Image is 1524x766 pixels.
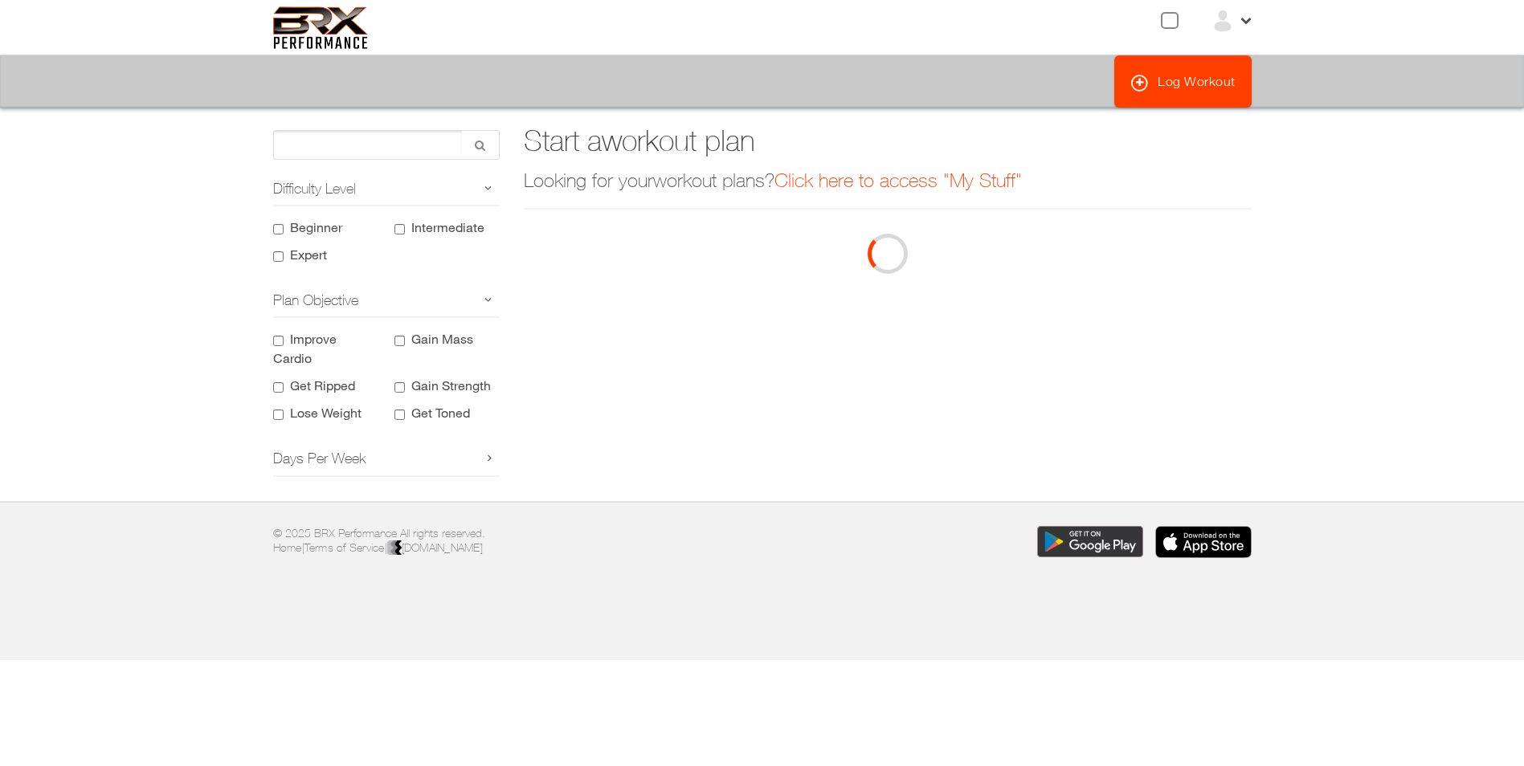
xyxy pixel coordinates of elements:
label: Intermediate [411,219,484,234]
a: Log Workout [1114,55,1252,108]
div: Loading... [862,229,912,279]
h2: Days Per Week [273,442,500,476]
h2: Start a workout plan [524,130,1252,152]
a: Home [273,541,302,554]
p: © 2025 BRX Performance All rights reserved. | | [273,526,750,557]
a: Click here to access "My Stuff" [774,169,1022,191]
label: Gain Strength [411,377,491,393]
img: 6f7da32581c89ca25d665dc3aae533e4f14fe3ef_original.svg [273,6,369,49]
label: Get Toned [411,405,470,420]
img: colorblack-fill [387,540,402,556]
label: Expert [290,247,327,262]
img: Download the BRX Performance app for iOS [1155,526,1252,558]
label: Beginner [290,219,342,234]
label: Get Ripped [290,377,355,393]
label: Lose Weight [290,405,362,420]
h1: Looking for your workout plans ? [524,170,1252,210]
a: [DOMAIN_NAME] [387,541,483,554]
h2: Difficulty Level [273,172,500,206]
label: Gain Mass [411,331,473,346]
h2: Plan Objective [273,283,500,318]
img: Download the BRX Performance app for Google Play [1037,526,1143,558]
img: ex-default-user.svg [1211,9,1235,33]
a: Terms of Service [304,541,385,554]
label: Improve Cardio [273,331,337,365]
